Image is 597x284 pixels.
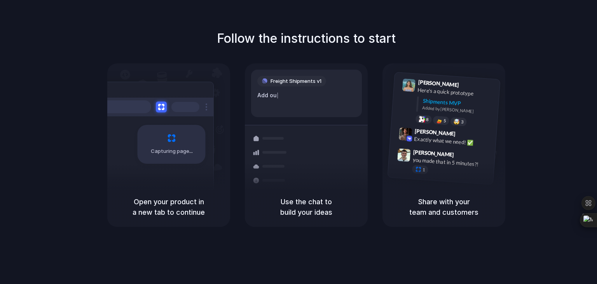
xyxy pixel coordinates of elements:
[412,156,490,169] div: you made that in 5 minutes?!
[422,167,425,172] span: 1
[254,196,358,217] h5: Use the chat to build your ideas
[151,147,194,155] span: Capturing page
[414,126,456,138] span: [PERSON_NAME]
[413,147,454,159] span: [PERSON_NAME]
[257,91,356,100] div: Add ou
[392,196,496,217] h5: Share with your team and customers
[456,151,472,161] span: 9:47 AM
[426,117,429,121] span: 8
[418,78,459,89] span: [PERSON_NAME]
[461,119,464,124] span: 3
[271,77,321,85] span: Freight Shipments v1
[443,118,446,123] span: 5
[461,81,477,91] span: 9:41 AM
[117,196,221,217] h5: Open your product in a new tab to continue
[458,130,474,140] span: 9:42 AM
[414,135,492,148] div: Exactly what we need! ✅
[417,86,495,99] div: Here's a quick prototype
[217,29,396,48] h1: Follow the instructions to start
[422,104,494,116] div: Added by [PERSON_NAME]
[422,96,494,109] div: Shipments MVP
[454,119,460,124] div: 🤯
